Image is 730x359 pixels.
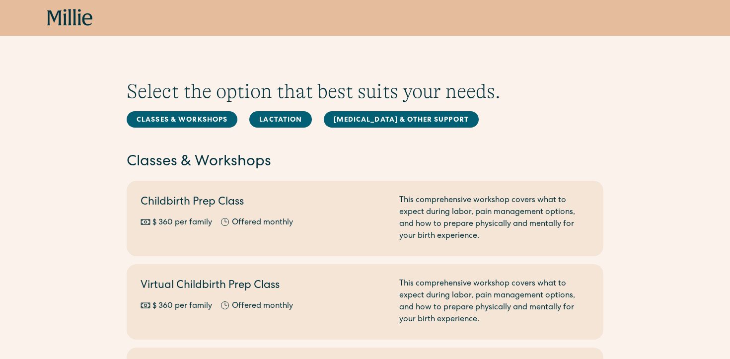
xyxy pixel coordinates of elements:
[399,195,589,242] div: This comprehensive workshop covers what to expect during labor, pain management options, and how ...
[127,264,603,340] a: Virtual Childbirth Prep Class$ 360 per familyOffered monthlyThis comprehensive workshop covers wh...
[127,111,237,128] a: Classes & Workshops
[127,152,603,173] h2: Classes & Workshops
[232,217,293,229] div: Offered monthly
[141,278,387,294] h2: Virtual Childbirth Prep Class
[152,300,212,312] div: $ 360 per family
[152,217,212,229] div: $ 360 per family
[324,111,479,128] a: [MEDICAL_DATA] & Other Support
[232,300,293,312] div: Offered monthly
[141,195,387,211] h2: Childbirth Prep Class
[127,181,603,256] a: Childbirth Prep Class$ 360 per familyOffered monthlyThis comprehensive workshop covers what to ex...
[249,111,312,128] a: Lactation
[399,278,589,326] div: This comprehensive workshop covers what to expect during labor, pain management options, and how ...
